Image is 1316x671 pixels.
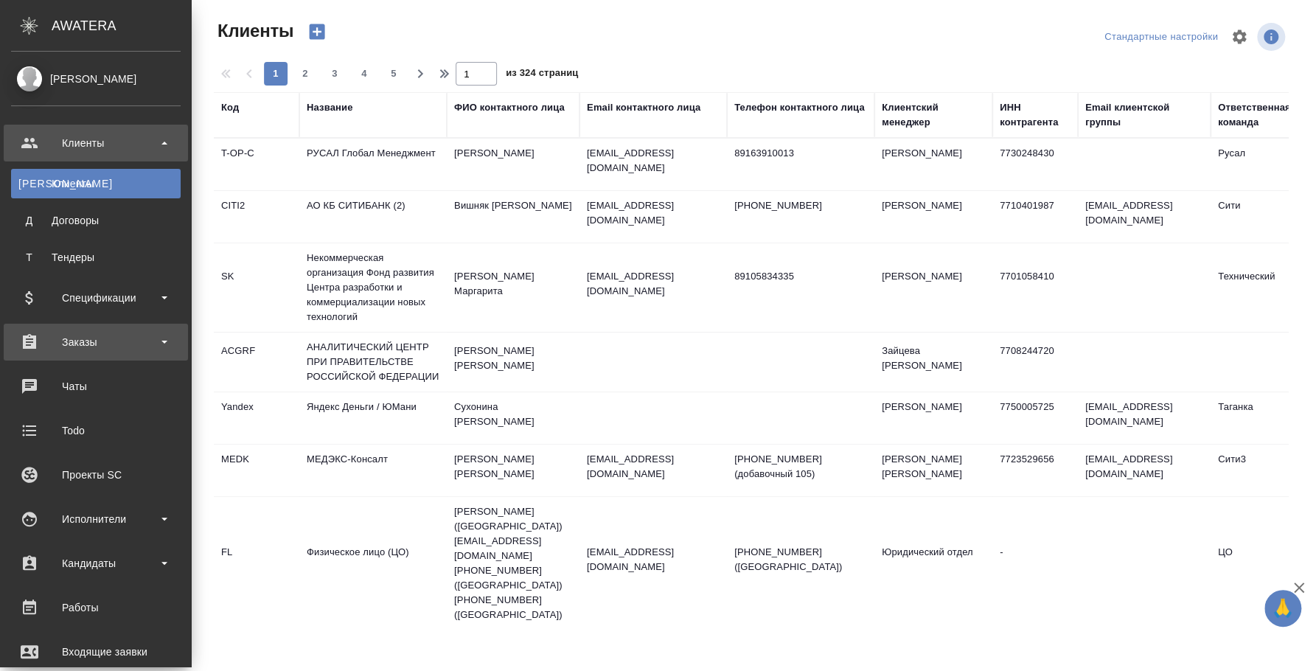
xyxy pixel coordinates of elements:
[1222,19,1257,55] span: Настроить таблицу
[447,392,579,444] td: Сухонина [PERSON_NAME]
[1078,445,1211,496] td: [EMAIL_ADDRESS][DOMAIN_NAME]
[4,589,188,626] a: Работы
[4,456,188,493] a: Проекты SC
[1000,100,1070,130] div: ИНН контрагента
[11,375,181,397] div: Чаты
[18,213,173,228] div: Договоры
[11,243,181,272] a: ТТендеры
[447,497,579,630] td: [PERSON_NAME] ([GEOGRAPHIC_DATA]) [EMAIL_ADDRESS][DOMAIN_NAME] [PHONE_NUMBER] ([GEOGRAPHIC_DATA])...
[992,392,1078,444] td: 7750005725
[293,66,317,81] span: 2
[214,538,299,589] td: FL
[447,262,579,313] td: [PERSON_NAME] Маргарита
[992,538,1078,589] td: -
[11,508,181,530] div: Исполнители
[299,19,335,44] button: Создать
[214,336,299,388] td: ACGRF
[299,538,447,589] td: Физическое лицо (ЦО)
[734,269,867,284] p: 89105834335
[18,176,173,191] div: Клиенты
[214,445,299,496] td: MEDK
[587,100,700,115] div: Email контактного лица
[447,445,579,496] td: [PERSON_NAME] [PERSON_NAME]
[1101,26,1222,49] div: split button
[874,538,992,589] td: Юридический отдел
[11,464,181,486] div: Проекты SC
[214,392,299,444] td: Yandex
[323,62,347,86] button: 3
[299,445,447,496] td: МЕДЭКС-Консалт
[307,100,352,115] div: Название
[874,139,992,190] td: [PERSON_NAME]
[882,100,985,130] div: Клиентский менеджер
[734,452,867,481] p: [PHONE_NUMBER] (добавочный 105)
[992,139,1078,190] td: 7730248430
[11,641,181,663] div: Входящие заявки
[874,262,992,313] td: [PERSON_NAME]
[1257,23,1288,51] span: Посмотреть информацию
[323,66,347,81] span: 3
[587,545,720,574] p: [EMAIL_ADDRESS][DOMAIN_NAME]
[874,392,992,444] td: [PERSON_NAME]
[293,62,317,86] button: 2
[874,191,992,243] td: [PERSON_NAME]
[299,392,447,444] td: Яндекс Деньги / ЮМани
[11,331,181,353] div: Заказы
[447,191,579,243] td: Вишняк [PERSON_NAME]
[506,64,578,86] span: из 324 страниц
[992,336,1078,388] td: 7708244720
[992,445,1078,496] td: 7723529656
[992,191,1078,243] td: 7710401987
[587,146,720,175] p: [EMAIL_ADDRESS][DOMAIN_NAME]
[4,412,188,449] a: Todo
[18,250,173,265] div: Тендеры
[11,552,181,574] div: Кандидаты
[11,132,181,154] div: Клиенты
[299,191,447,243] td: АО КБ СИТИБАНК (2)
[4,368,188,405] a: Чаты
[447,336,579,388] td: [PERSON_NAME] [PERSON_NAME]
[11,287,181,309] div: Спецификации
[11,420,181,442] div: Todo
[734,146,867,161] p: 89163910013
[1085,100,1203,130] div: Email клиентской группы
[1270,593,1295,624] span: 🙏
[447,139,579,190] td: [PERSON_NAME]
[587,452,720,481] p: [EMAIL_ADDRESS][DOMAIN_NAME]
[587,198,720,228] p: [EMAIL_ADDRESS][DOMAIN_NAME]
[4,633,188,670] a: Входящие заявки
[992,262,1078,313] td: 7701058410
[454,100,565,115] div: ФИО контактного лица
[382,62,405,86] button: 5
[874,336,992,388] td: Зайцева [PERSON_NAME]
[352,62,376,86] button: 4
[734,545,867,574] p: [PHONE_NUMBER] ([GEOGRAPHIC_DATA])
[1078,191,1211,243] td: [EMAIL_ADDRESS][DOMAIN_NAME]
[214,262,299,313] td: SK
[221,100,239,115] div: Код
[352,66,376,81] span: 4
[1264,590,1301,627] button: 🙏
[52,11,192,41] div: AWATERA
[11,597,181,619] div: Работы
[734,100,865,115] div: Телефон контактного лица
[587,269,720,299] p: [EMAIL_ADDRESS][DOMAIN_NAME]
[1078,392,1211,444] td: [EMAIL_ADDRESS][DOMAIN_NAME]
[214,191,299,243] td: CITI2
[874,445,992,496] td: [PERSON_NAME] [PERSON_NAME]
[299,333,447,392] td: АНАЛИТИЧЕСКИЙ ЦЕНТР ПРИ ПРАВИТЕЛЬСТВЕ РОССИЙСКОЙ ФЕДЕРАЦИИ
[11,206,181,235] a: ДДоговоры
[299,139,447,190] td: РУСАЛ Глобал Менеджмент
[214,139,299,190] td: T-OP-C
[299,243,447,332] td: Некоммерческая организация Фонд развития Центра разработки и коммерциализации новых технологий
[734,198,867,213] p: [PHONE_NUMBER]
[11,169,181,198] a: [PERSON_NAME]Клиенты
[214,19,293,43] span: Клиенты
[382,66,405,81] span: 5
[11,71,181,87] div: [PERSON_NAME]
